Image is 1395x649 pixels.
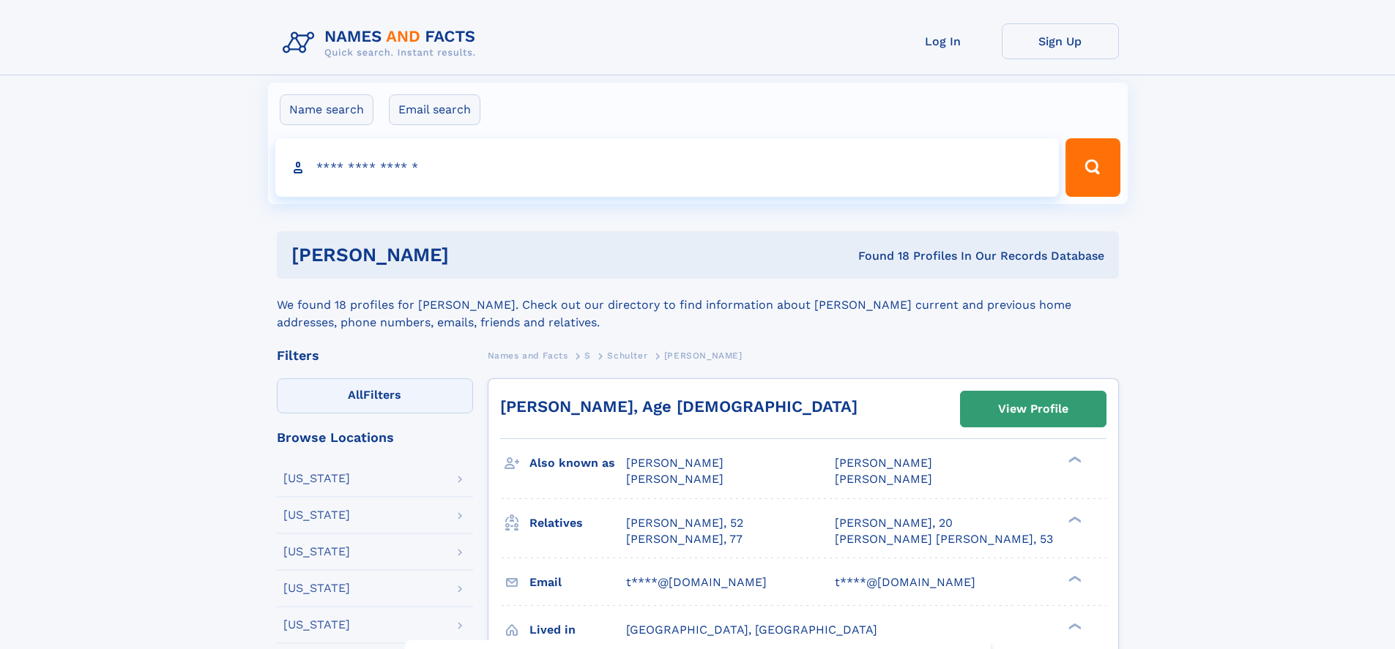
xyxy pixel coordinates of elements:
a: Log In [885,23,1002,59]
h3: Lived in [529,618,626,642]
div: [US_STATE] [283,582,350,594]
span: [PERSON_NAME] [626,456,723,470]
label: Filters [277,378,473,413]
a: Schulter [607,346,647,364]
img: Logo Names and Facts [277,23,488,63]
span: [PERSON_NAME] [664,350,743,361]
a: [PERSON_NAME], Age [DEMOGRAPHIC_DATA] [500,397,858,416]
div: ❯ [1065,455,1082,465]
input: search input [275,138,1060,197]
div: Browse Locations [277,431,473,444]
a: Names and Facts [488,346,568,364]
span: All [348,388,363,402]
a: [PERSON_NAME] [PERSON_NAME], 53 [835,531,1053,547]
div: ❯ [1065,514,1082,524]
div: [US_STATE] [283,473,350,484]
a: [PERSON_NAME], 52 [626,515,743,531]
h3: Relatives [529,511,626,536]
a: [PERSON_NAME], 20 [835,515,953,531]
div: ❯ [1065,574,1082,583]
span: [PERSON_NAME] [835,472,932,486]
a: S [584,346,591,364]
a: Sign Up [1002,23,1119,59]
div: ❯ [1065,621,1082,631]
div: Found 18 Profiles In Our Records Database [653,248,1104,264]
button: Search Button [1065,138,1120,197]
a: View Profile [961,391,1106,427]
div: [US_STATE] [283,619,350,631]
span: [PERSON_NAME] [626,472,723,486]
span: Schulter [607,350,647,361]
h3: Also known as [529,451,626,476]
span: [PERSON_NAME] [835,456,932,470]
h1: [PERSON_NAME] [291,246,654,264]
a: [PERSON_NAME], 77 [626,531,743,547]
div: View Profile [998,392,1068,426]
div: We found 18 profiles for [PERSON_NAME]. Check out our directory to find information about [PERSON... [277,279,1119,331]
label: Email search [389,94,480,125]
label: Name search [280,94,373,125]
span: S [584,350,591,361]
span: [GEOGRAPHIC_DATA], [GEOGRAPHIC_DATA] [626,623,877,637]
div: [US_STATE] [283,546,350,558]
div: [US_STATE] [283,509,350,521]
h3: Email [529,570,626,595]
div: Filters [277,349,473,362]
